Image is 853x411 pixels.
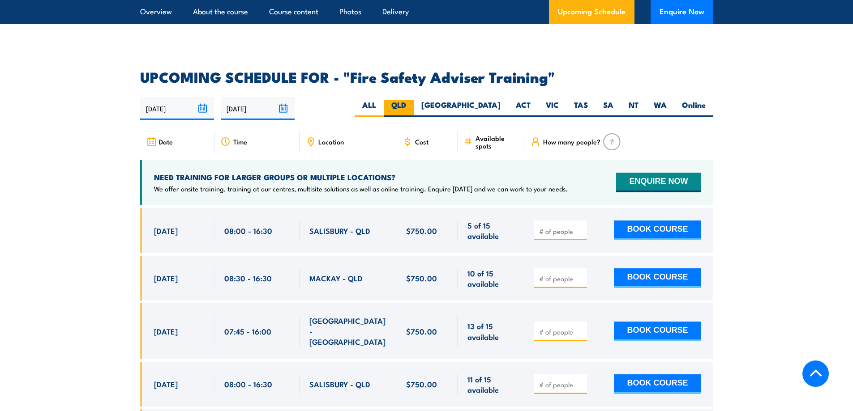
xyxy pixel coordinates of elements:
[224,326,271,336] span: 07:45 - 16:00
[539,227,584,236] input: # of people
[309,273,363,283] span: MACKAY - QLD
[614,374,701,394] button: BOOK COURSE
[539,274,584,283] input: # of people
[646,100,674,117] label: WA
[538,100,566,117] label: VIC
[614,220,701,240] button: BOOK COURSE
[309,225,370,236] span: SALISBURY - QLD
[467,268,514,289] span: 10 of 15 available
[406,379,437,389] span: $750.00
[224,379,272,389] span: 08:00 - 16:30
[154,326,178,336] span: [DATE]
[476,134,518,149] span: Available spots
[154,184,568,193] p: We offer onsite training, training at our centres, multisite solutions as well as online training...
[467,220,514,241] span: 5 of 15 available
[614,322,701,341] button: BOOK COURSE
[318,138,344,145] span: Location
[614,268,701,288] button: BOOK COURSE
[414,100,508,117] label: [GEOGRAPHIC_DATA]
[154,225,178,236] span: [DATE]
[508,100,538,117] label: ACT
[566,100,596,117] label: TAS
[467,321,514,342] span: 13 of 15 available
[159,138,173,145] span: Date
[154,273,178,283] span: [DATE]
[467,374,514,395] span: 11 of 15 available
[309,379,370,389] span: SALISBURY - QLD
[406,225,437,236] span: $750.00
[406,273,437,283] span: $750.00
[154,172,568,182] h4: NEED TRAINING FOR LARGER GROUPS OR MULTIPLE LOCATIONS?
[221,97,295,120] input: To date
[224,273,272,283] span: 08:30 - 16:30
[539,380,584,389] input: # of people
[674,100,713,117] label: Online
[596,100,621,117] label: SA
[140,70,713,83] h2: UPCOMING SCHEDULE FOR - "Fire Safety Adviser Training"
[224,225,272,236] span: 08:00 - 16:30
[154,379,178,389] span: [DATE]
[309,315,386,347] span: [GEOGRAPHIC_DATA] - [GEOGRAPHIC_DATA]
[621,100,646,117] label: NT
[355,100,384,117] label: ALL
[384,100,414,117] label: QLD
[543,138,600,145] span: How many people?
[539,327,584,336] input: # of people
[140,97,214,120] input: From date
[233,138,247,145] span: Time
[415,138,429,145] span: Cost
[406,326,437,336] span: $750.00
[616,173,701,192] button: ENQUIRE NOW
